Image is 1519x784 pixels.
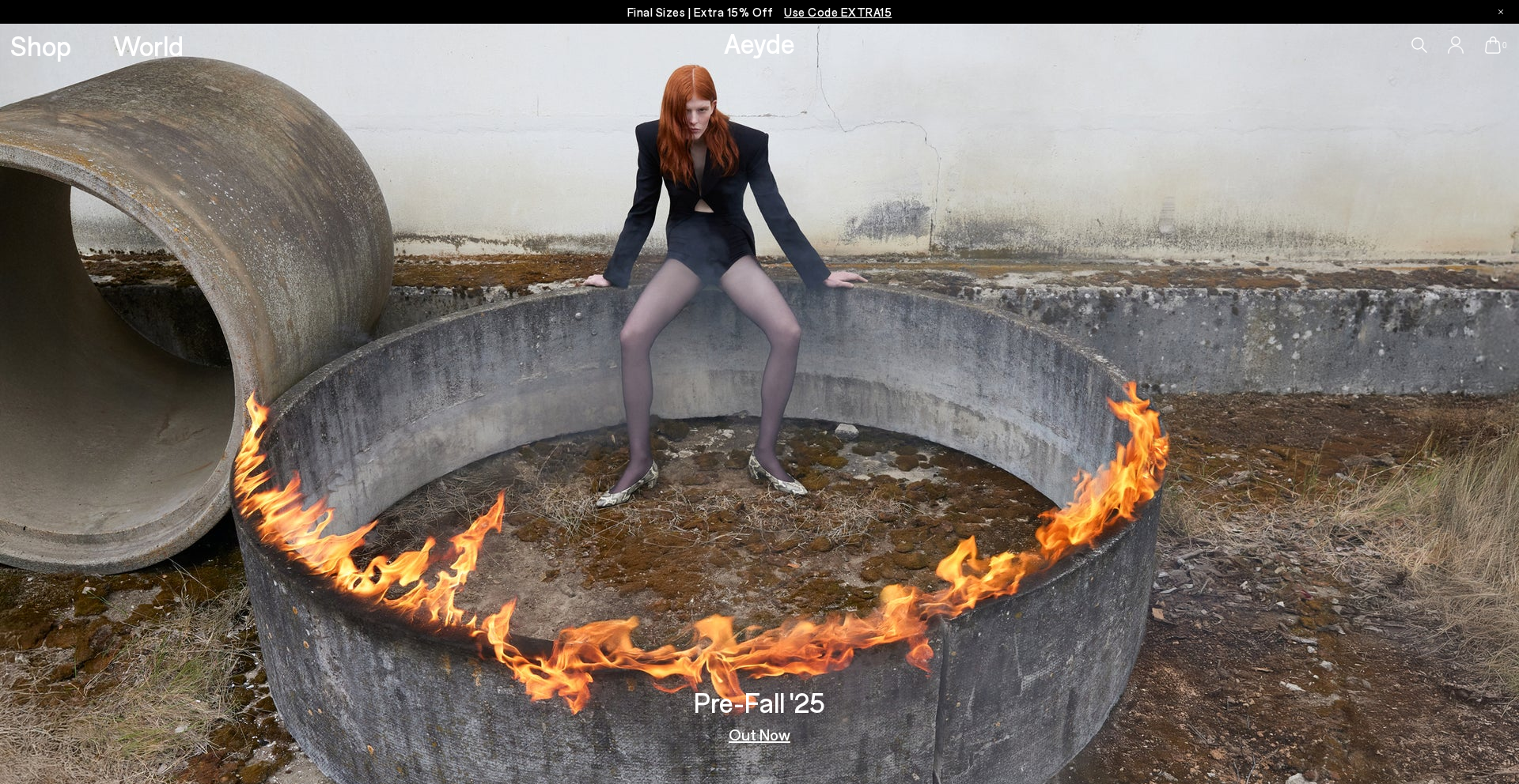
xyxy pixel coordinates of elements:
[1501,41,1509,50] span: 0
[113,32,184,59] a: World
[729,726,790,742] a: Out Now
[784,5,892,19] span: Navigate to /collections/ss25-final-sizes
[1485,36,1501,54] a: 0
[724,26,795,59] a: Aeyde
[694,688,825,716] h3: Pre-Fall '25
[10,32,71,59] a: Shop
[627,2,892,22] p: Final Sizes | Extra 15% Off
